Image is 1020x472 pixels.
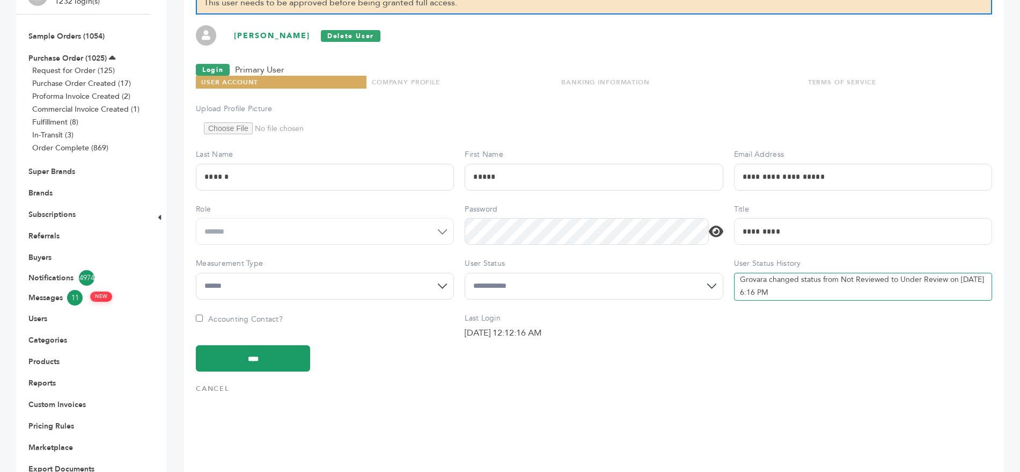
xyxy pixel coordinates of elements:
a: Categories [28,335,67,345]
a: Products [28,357,60,367]
a: Super Brands [28,166,75,177]
a: Referrals [28,231,60,241]
a: Cancel [196,384,230,394]
a: Commercial Invoice Created (1) [32,104,140,114]
a: Sample Orders (1054) [28,31,105,41]
a: COMPANY PROFILE [372,78,440,86]
span: 11 [67,290,83,306]
a: Brands [28,188,53,198]
input: Accounting Contact? [196,315,203,322]
label: Email Address [734,149,992,160]
a: Buyers [28,252,52,263]
a: Users [28,314,47,324]
a: Proforma Invoice Created (2) [32,91,130,101]
a: Messages11 NEW [28,290,138,306]
a: Custom Invoices [28,400,86,410]
label: Upload Profile Picture [196,104,454,114]
a: Purchase Order (1025) [28,53,107,63]
label: User Status [465,258,723,269]
label: Accounting Contact? [196,314,283,324]
span: 4974 [79,270,94,286]
a: BANKING INFORMATION [561,78,649,86]
a: Notifications4974 [28,270,138,286]
a: Pricing Rules [28,421,74,431]
a: Reports [28,378,56,388]
a: Fulfillment (8) [32,117,78,127]
a: In-Transit (3) [32,130,74,140]
a: Request for Order (125) [32,66,115,76]
a: Purchase Order Created (17) [32,78,131,89]
label: Role [196,204,454,215]
a: Delete User [321,30,380,42]
p: Grovara changed status from Not Reviewed to Under Review on [DATE] 6:16 PM [740,273,992,299]
a: Subscriptions [28,209,76,220]
a: Marketplace [28,442,73,453]
label: Last Name [196,149,454,160]
span: [DATE] 12:12:16 AM [465,327,542,339]
label: Title [734,204,992,215]
img: profile.png [196,25,216,46]
a: TERMS OF SERVICE [808,78,876,86]
a: Order Complete (869) [32,143,108,153]
a: Login [196,64,230,76]
label: First Name [465,149,723,160]
label: Measurement Type [196,258,454,269]
a: USER ACCOUNT [201,78,258,86]
label: Password [465,204,723,215]
label: User Status History [734,258,992,269]
label: Last Login [465,313,723,324]
span: NEW [90,292,112,302]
